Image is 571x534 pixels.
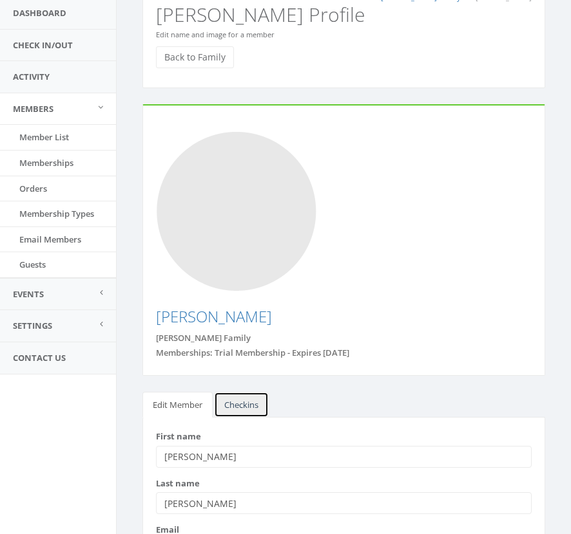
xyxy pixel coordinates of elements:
[19,234,81,245] span: Email Members
[13,352,66,364] span: Contact Us
[156,306,272,327] a: [PERSON_NAME]
[156,30,275,39] small: Edit name and image for a member
[13,103,53,115] span: Members
[156,477,200,490] label: Last name
[13,288,44,300] span: Events
[156,332,532,344] div: [PERSON_NAME] Family
[214,392,269,418] a: Checkins
[142,392,213,418] a: Edit Member
[156,347,532,359] div: Memberships: Trial Membership - Expires [DATE]
[156,430,201,443] label: First name
[13,320,52,331] span: Settings
[156,131,317,292] img: Photo
[156,46,234,68] a: Back to Family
